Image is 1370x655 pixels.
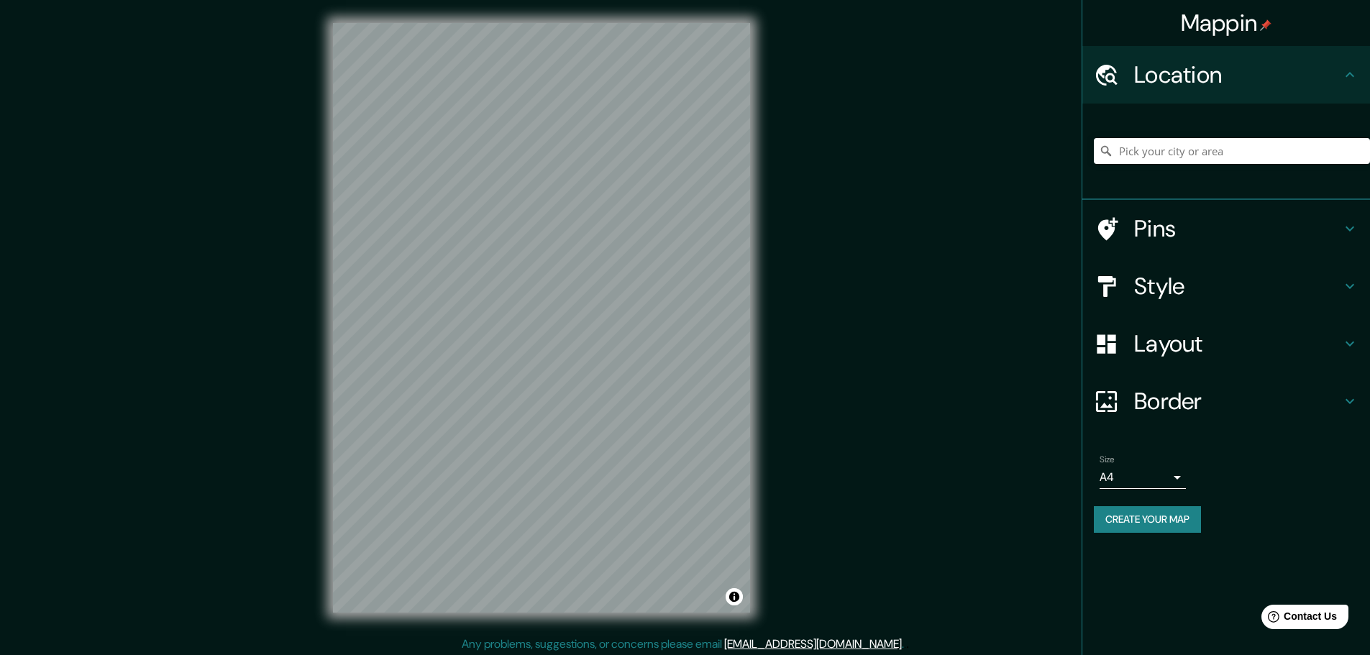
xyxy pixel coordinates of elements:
[1082,200,1370,257] div: Pins
[904,636,906,653] div: .
[1134,214,1341,243] h4: Pins
[462,636,904,653] p: Any problems, suggestions, or concerns please email .
[906,636,909,653] div: .
[1082,315,1370,372] div: Layout
[333,23,750,613] canvas: Map
[1100,466,1186,489] div: A4
[1242,599,1354,639] iframe: Help widget launcher
[1260,19,1271,31] img: pin-icon.png
[1100,454,1115,466] label: Size
[1094,506,1201,533] button: Create your map
[1134,329,1341,358] h4: Layout
[1082,46,1370,104] div: Location
[1082,257,1370,315] div: Style
[724,636,902,651] a: [EMAIL_ADDRESS][DOMAIN_NAME]
[1082,372,1370,430] div: Border
[1134,387,1341,416] h4: Border
[726,588,743,605] button: Toggle attribution
[1181,9,1272,37] h4: Mappin
[1134,60,1341,89] h4: Location
[1134,272,1341,301] h4: Style
[1094,138,1370,164] input: Pick your city or area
